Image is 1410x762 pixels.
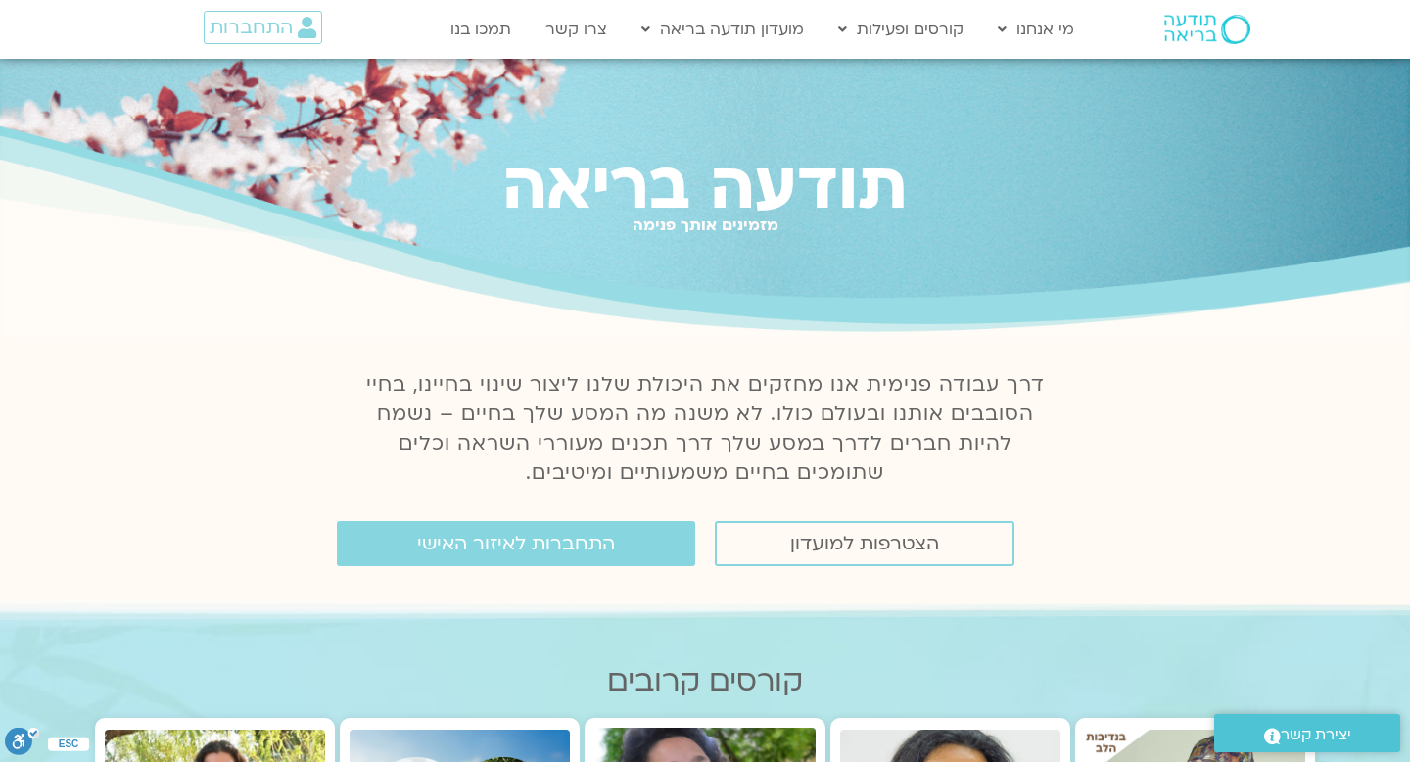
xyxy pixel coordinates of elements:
p: דרך עבודה פנימית אנו מחזקים את היכולת שלנו ליצור שינוי בחיינו, בחיי הסובבים אותנו ובעולם כולו. לא... [354,370,1056,488]
span: התחברות [210,17,293,38]
a: הצטרפות למועדון [715,521,1014,566]
a: מועדון תודעה בריאה [632,11,814,48]
a: קורסים ופעילות [828,11,973,48]
span: יצירת קשר [1281,722,1351,748]
img: תודעה בריאה [1164,15,1250,44]
a: התחברות לאיזור האישי [337,521,695,566]
span: הצטרפות למועדון [790,533,939,554]
a: יצירת קשר [1214,714,1400,752]
a: התחברות [204,11,322,44]
a: צרו קשר [536,11,617,48]
a: תמכו בנו [441,11,521,48]
span: התחברות לאיזור האישי [417,533,615,554]
h2: קורסים קרובים [95,664,1315,698]
a: מי אנחנו [988,11,1084,48]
